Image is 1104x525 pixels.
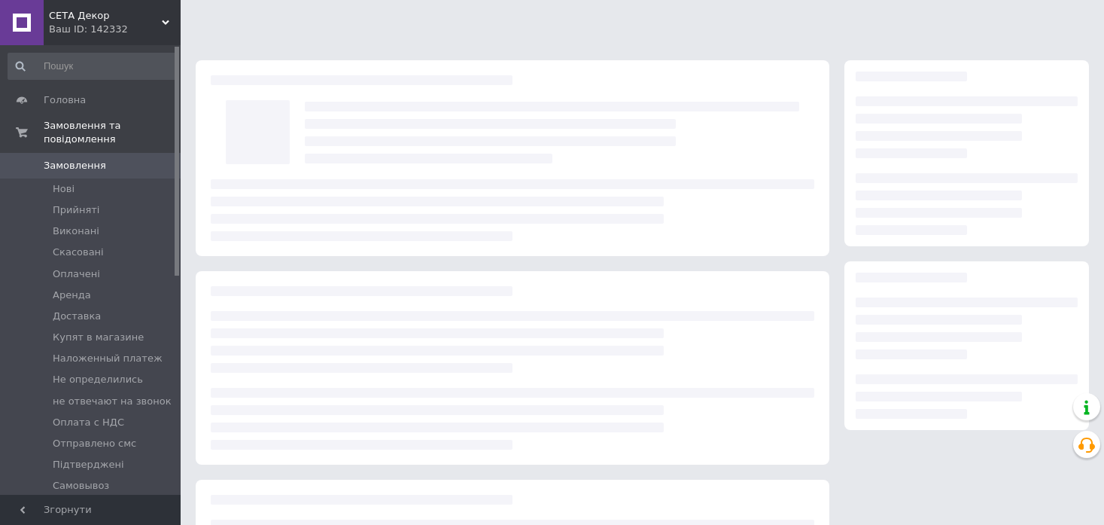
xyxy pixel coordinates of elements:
span: Головна [44,93,86,107]
div: Ваш ID: 142332 [49,23,181,36]
span: не отвечают на звонок [53,395,172,408]
span: Нові [53,182,75,196]
span: Оплата с НДС [53,416,124,429]
span: Отправлено смс [53,437,136,450]
span: Підтверджені [53,458,124,472]
span: Замовлення [44,159,106,172]
span: Купят в магазине [53,331,144,344]
span: Наложенный платеж [53,352,163,365]
input: Пошук [8,53,178,80]
span: Аренда [53,288,91,302]
span: Не определились [53,373,143,386]
span: Виконані [53,224,99,238]
span: Оплачені [53,267,100,281]
span: СЕТА Декор [49,9,162,23]
span: Доставка [53,310,101,323]
span: Замовлення та повідомлення [44,119,181,146]
span: Скасовані [53,246,104,259]
span: Самовывоз [53,479,109,493]
span: Прийняті [53,203,99,217]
